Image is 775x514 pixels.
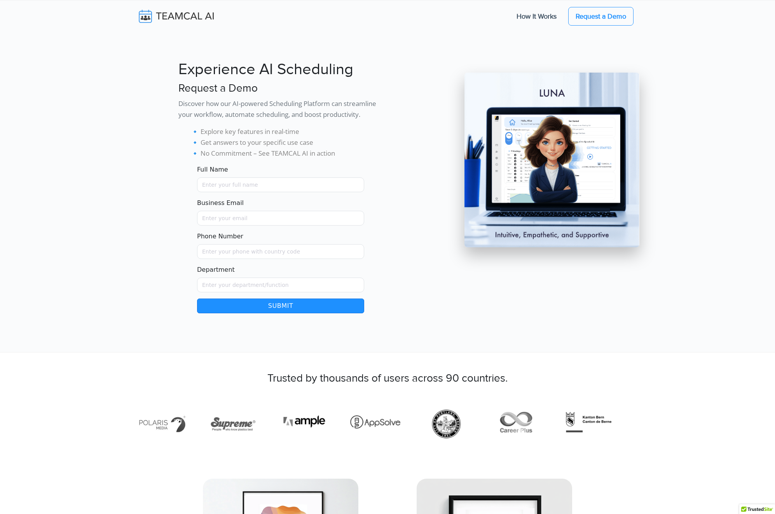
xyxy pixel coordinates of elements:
[197,278,364,292] input: Enter your department/function
[191,126,383,137] li: 🔹 Explore key features in real-time
[197,244,364,259] input: Enter your phone with country code
[197,211,364,226] input: Enter your email
[206,406,258,441] img: http-supreme.co.in-%E2%80%931.png
[197,265,235,274] label: Department
[197,299,364,313] button: Submit
[419,406,472,441] img: https-www.portland.gov-.png
[178,82,383,95] h3: Request a Demo
[178,60,383,79] h1: Experience AI Scheduling
[197,165,228,174] label: Full Name
[490,406,543,441] img: https-careerpluscanada.com-.png
[197,232,243,241] label: Phone Number
[509,8,564,24] a: How It Works
[633,406,685,441] img: https-biotech-net.com-.png
[348,406,401,441] img: https-appsolve.com-%E2%80%931.png
[197,198,244,208] label: Business Email
[136,372,639,385] h3: Trusted by thousands of users across 90 countries.
[135,406,187,441] img: http-den-ev.de-.png
[562,406,614,441] img: https-www.be.ch-de-start.html.png
[277,406,330,441] img: https-ample.co.in-.png
[191,137,383,148] li: 🔹 Get answers to your specific use case
[191,148,383,159] li: 🔹 No Commitment – See TEAMCAL AI in action
[568,7,634,26] a: Request a Demo
[464,73,639,247] img: pic
[178,98,383,120] p: Discover how our AI-powered Scheduling Platform can streamline your workflow, automate scheduling...
[197,177,364,192] input: Name must only contain letters and spaces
